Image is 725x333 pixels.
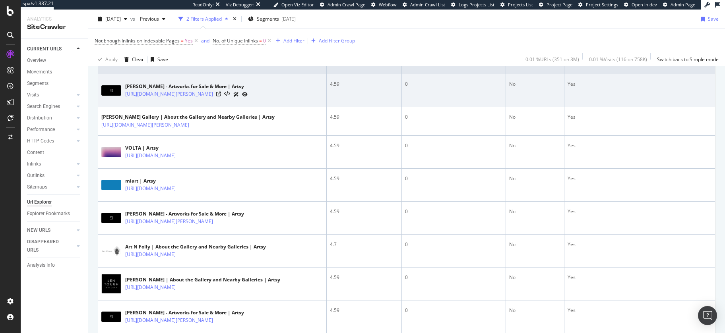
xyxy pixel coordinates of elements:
[27,79,48,88] div: Segments
[125,210,248,218] div: [PERSON_NAME] - Artworks for Sale & More | Artsy
[509,81,561,88] div: No
[405,208,502,215] div: 0
[125,309,248,316] div: [PERSON_NAME] - Artworks for Sale & More | Artsy
[568,274,712,281] div: Yes
[95,13,130,25] button: [DATE]
[568,241,712,248] div: Yes
[27,183,47,191] div: Sitemaps
[233,90,239,98] a: AI Url Details
[175,13,231,25] button: 2 Filters Applied
[663,2,695,8] a: Admin Page
[568,208,712,215] div: Yes
[27,160,74,168] a: Inlinks
[330,175,398,182] div: 4.59
[459,2,494,8] span: Logs Projects List
[101,274,121,294] img: main image
[328,2,365,8] span: Admin Crawl Page
[27,261,82,269] a: Analysis Info
[27,171,74,180] a: Outlinks
[101,121,189,129] a: [URL][DOMAIN_NAME][PERSON_NAME]
[125,218,213,225] a: [URL][DOMAIN_NAME][PERSON_NAME]
[121,53,144,66] button: Clear
[509,142,561,149] div: No
[273,36,304,46] button: Add Filter
[185,35,193,46] span: Yes
[101,147,121,157] img: main image
[125,243,266,250] div: Art N Folly | About the Gallery and Nearby Galleries | Artsy
[589,56,647,63] div: 0.01 % Visits ( 116 on 758K )
[654,53,719,66] button: Switch back to Simple mode
[509,114,561,121] div: No
[319,37,355,44] div: Add Filter Group
[101,85,121,96] img: main image
[263,35,266,46] span: 0
[130,15,137,22] span: vs
[147,53,168,66] button: Save
[508,2,533,8] span: Projects List
[308,36,355,46] button: Add Filter Group
[245,13,299,25] button: Segments[DATE]
[27,91,39,99] div: Visits
[330,81,398,88] div: 4.59
[125,144,210,152] div: VOLTA | Artsy
[405,114,502,121] div: 0
[125,152,176,160] a: [URL][DOMAIN_NAME]
[27,137,54,145] div: HTTP Codes
[27,125,55,134] div: Performance
[273,2,314,8] a: Open Viz Editor
[157,56,168,63] div: Save
[27,56,46,65] div: Overview
[27,125,74,134] a: Performance
[105,56,118,63] div: Apply
[500,2,533,8] a: Projects List
[201,37,209,44] button: and
[105,15,121,22] span: 2025 Aug. 28th
[578,2,618,8] a: Project Settings
[330,208,398,215] div: 4.59
[509,241,561,248] div: No
[27,114,52,122] div: Distribution
[405,241,502,248] div: 0
[186,15,222,22] div: 2 Filters Applied
[27,210,70,218] div: Explorer Bookmarks
[27,226,50,235] div: NEW URLS
[281,2,314,8] span: Open Viz Editor
[101,312,121,322] img: main image
[568,114,712,121] div: Yes
[525,56,579,63] div: 0.01 % URLs ( 351 on 3M )
[410,2,445,8] span: Admin Crawl List
[125,276,280,283] div: [PERSON_NAME] | About the Gallery and Nearby Galleries | Artsy
[451,2,494,8] a: Logs Projects List
[708,15,719,22] div: Save
[586,2,618,8] span: Project Settings
[27,91,74,99] a: Visits
[27,238,74,254] a: DISAPPEARED URLS
[27,148,82,157] a: Content
[137,13,169,25] button: Previous
[509,175,561,182] div: No
[624,2,657,8] a: Open in dev
[125,83,248,90] div: [PERSON_NAME] - Artworks for Sale & More | Artsy
[27,102,60,111] div: Search Engines
[27,198,52,206] div: Url Explorer
[281,15,296,22] div: [DATE]
[27,68,52,76] div: Movements
[632,2,657,8] span: Open in dev
[213,37,258,44] span: No. of Unique Inlinks
[568,307,712,314] div: Yes
[125,185,176,192] a: [URL][DOMAIN_NAME]
[27,226,74,235] a: NEW URLS
[242,90,248,98] a: URL Inspection
[259,37,262,44] span: =
[539,2,572,8] a: Project Page
[101,180,121,190] img: main image
[231,15,238,23] div: times
[330,241,398,248] div: 4.7
[27,79,82,88] a: Segments
[137,15,159,22] span: Previous
[330,114,398,121] div: 4.59
[226,2,254,8] div: Viz Debugger:
[405,274,502,281] div: 0
[101,114,275,121] div: [PERSON_NAME] Gallery | About the Gallery and Nearby Galleries | Artsy
[192,2,214,8] div: ReadOnly:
